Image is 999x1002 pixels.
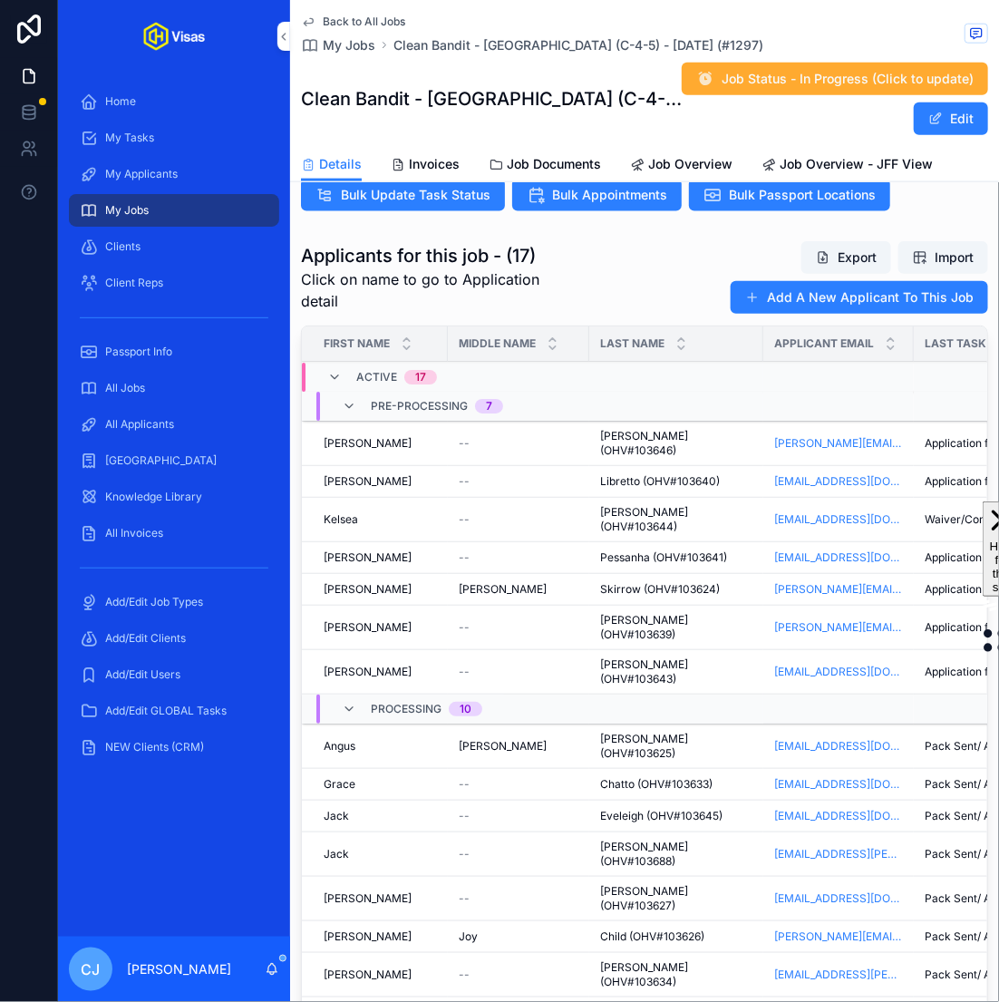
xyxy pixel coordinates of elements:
[774,968,903,982] a: [EMAIL_ADDRESS][PERSON_NAME][DOMAIN_NAME]
[323,15,405,29] span: Back to All Jobs
[324,582,412,597] span: [PERSON_NAME]
[774,336,874,351] span: Applicant Email
[459,891,578,906] a: --
[600,840,752,869] a: [PERSON_NAME] (OHV#103688)
[105,526,163,540] span: All Invoices
[600,336,664,351] span: Last Name
[324,512,437,527] a: Kelsea
[600,929,752,944] a: Child (OHV#103626)
[69,586,279,618] a: Add/Edit Job Types
[105,453,217,468] span: [GEOGRAPHIC_DATA]
[600,809,723,823] span: Eveleigh (OHV#103645)
[459,512,578,527] a: --
[393,36,763,54] span: Clean Bandit - [GEOGRAPHIC_DATA] (C-4-5) - [DATE] (#1297)
[460,702,471,716] div: 10
[459,512,470,527] span: --
[105,490,202,504] span: Knowledge Library
[600,582,752,597] a: Skirrow (OHV#103624)
[105,131,154,145] span: My Tasks
[58,73,290,787] div: scrollable content
[356,371,397,385] span: Active
[935,248,974,267] span: Import
[552,186,667,204] span: Bulk Appointments
[600,474,752,489] a: Libretto (OHV#103640)
[324,891,437,906] a: [PERSON_NAME]
[324,474,437,489] a: [PERSON_NAME]
[324,665,437,679] a: [PERSON_NAME]
[69,230,279,263] a: Clients
[600,474,720,489] span: Libretto (OHV#103640)
[774,582,903,597] a: [PERSON_NAME][EMAIL_ADDRESS][DOMAIN_NAME]
[459,929,578,944] a: Joy
[600,809,752,823] a: Eveleigh (OHV#103645)
[600,884,752,913] a: [PERSON_NAME] (OHV#103627)
[459,847,470,861] span: --
[774,474,903,489] a: [EMAIL_ADDRESS][DOMAIN_NAME]
[731,281,988,314] button: Add A New Applicant To This Job
[301,36,375,54] a: My Jobs
[69,731,279,764] a: NEW Clients (CRM)
[324,739,355,754] span: Angus
[69,194,279,227] a: My Jobs
[105,239,141,254] span: Clients
[324,929,412,944] span: [PERSON_NAME]
[774,777,903,792] a: [EMAIL_ADDRESS][DOMAIN_NAME]
[301,148,362,182] a: Details
[600,613,752,642] a: [PERSON_NAME] (OHV#103639)
[600,657,752,686] span: [PERSON_NAME] (OHV#103643)
[324,436,437,451] a: [PERSON_NAME]
[69,695,279,727] a: Add/Edit GLOBAL Tasks
[459,665,470,679] span: --
[600,505,752,534] a: [PERSON_NAME] (OHV#103644)
[600,960,752,989] span: [PERSON_NAME] (OHV#103634)
[774,891,903,906] a: [EMAIL_ADDRESS][DOMAIN_NAME]
[459,968,470,982] span: --
[459,474,578,489] a: --
[459,582,578,597] a: [PERSON_NAME]
[459,620,578,635] a: --
[324,620,412,635] span: [PERSON_NAME]
[774,550,903,565] a: [EMAIL_ADDRESS][DOMAIN_NAME]
[105,167,178,181] span: My Applicants
[105,94,136,109] span: Home
[689,179,890,211] button: Bulk Passport Locations
[774,665,903,679] a: [EMAIL_ADDRESS][DOMAIN_NAME]
[105,345,172,359] span: Passport Info
[459,620,470,635] span: --
[459,929,478,944] span: Joy
[69,517,279,550] a: All Invoices
[459,739,547,754] span: [PERSON_NAME]
[69,622,279,655] a: Add/Edit Clients
[324,550,437,565] a: [PERSON_NAME]
[459,968,578,982] a: --
[774,620,903,635] a: [PERSON_NAME][EMAIL_ADDRESS][DOMAIN_NAME]
[630,148,732,184] a: Job Overview
[600,777,752,792] a: Chatto (OHV#103633)
[459,809,578,823] a: --
[301,15,405,29] a: Back to All Jobs
[780,155,933,173] span: Job Overview - JFF View
[301,86,688,112] h1: Clean Bandit - [GEOGRAPHIC_DATA] (C-4-5) - [DATE] (#1297)
[600,550,727,565] span: Pessanha (OHV#103641)
[324,891,412,906] span: [PERSON_NAME]
[69,336,279,368] a: Passport Info
[774,809,903,823] a: [EMAIL_ADDRESS][DOMAIN_NAME]
[600,732,752,761] span: [PERSON_NAME] (OHV#103625)
[459,777,578,792] a: --
[69,122,279,154] a: My Tasks
[324,620,437,635] a: [PERSON_NAME]
[105,631,186,646] span: Add/Edit Clients
[301,179,505,211] button: Bulk Update Task Status
[324,777,355,792] span: Grace
[801,241,891,274] button: Export
[69,481,279,513] a: Knowledge Library
[105,417,174,432] span: All Applicants
[898,241,988,274] button: Import
[105,704,227,718] span: Add/Edit GLOBAL Tasks
[774,512,903,527] a: [EMAIL_ADDRESS][DOMAIN_NAME]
